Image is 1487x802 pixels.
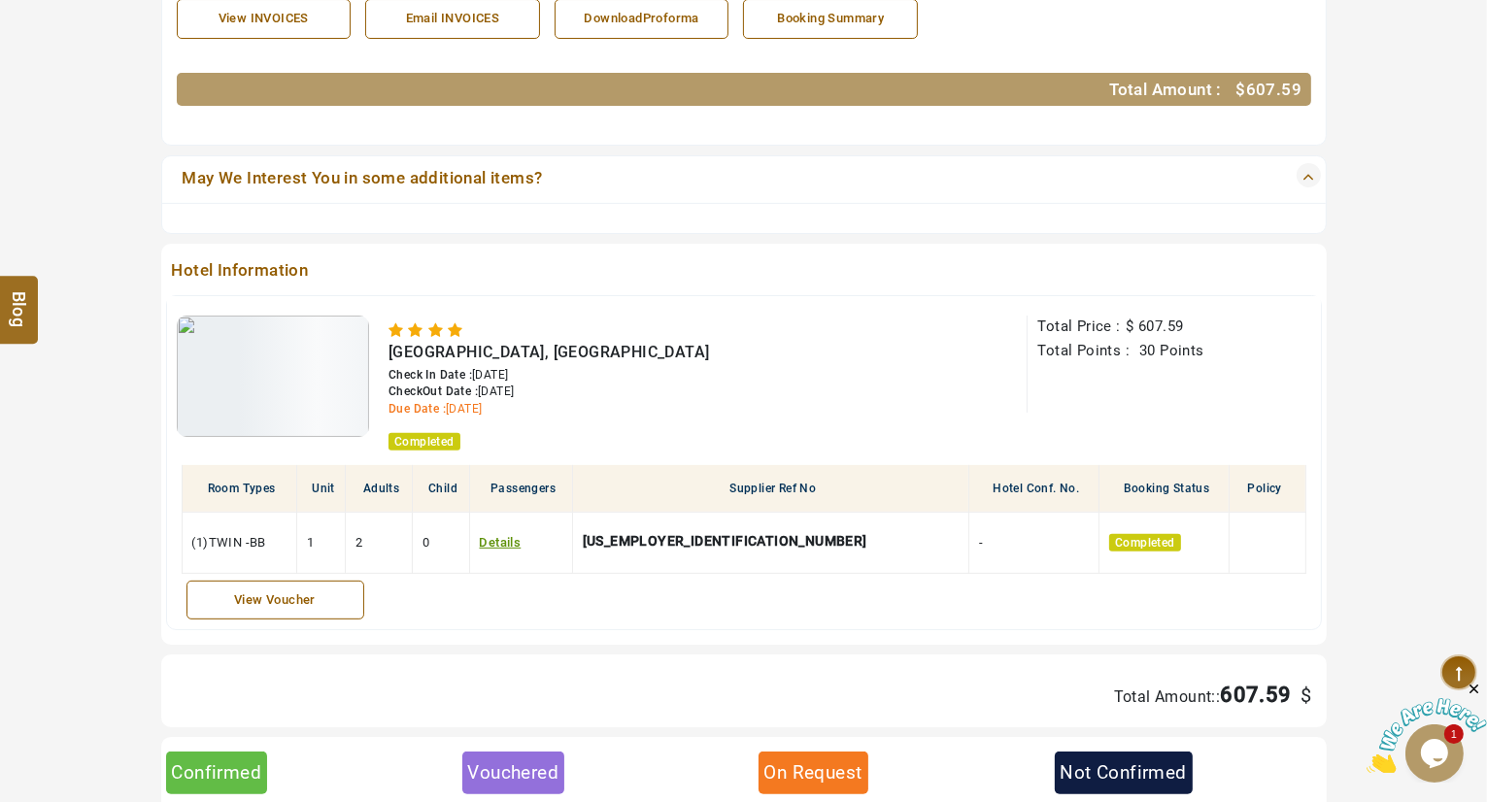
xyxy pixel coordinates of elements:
span: Total Price : [1037,317,1120,335]
span: Completed [389,433,460,451]
th: Passengers [469,465,572,513]
span: Total Amount : [1109,80,1222,99]
span: Hotel Information [166,258,1206,285]
a: View Voucher [186,581,364,620]
span: 607.59 [1220,683,1291,707]
div: View INVOICES [187,10,341,28]
th: Unit [296,465,346,513]
span: 0 [422,535,429,550]
span: Check In Date : [389,368,472,382]
span: 607.59 [1138,317,1183,335]
th: Adults [346,465,412,513]
div: [US_EMPLOYER_IDENTIFICATION_NUMBER] [583,527,877,558]
th: Booking Status [1099,465,1230,513]
span: $ [1235,80,1245,99]
a: May We Interest You in some additional items? [177,166,1198,193]
span: CheckOut Date : [389,384,478,398]
span: $ [1296,684,1311,707]
span: Blog [7,291,32,308]
div: Booking Summary [754,10,907,28]
span: [DATE] [478,384,514,398]
th: Supplier Ref No [572,465,968,513]
span: Due Date : [389,402,446,416]
span: - [979,535,983,550]
div: On Request [759,752,868,793]
iframe: chat widget [1367,681,1487,773]
span: Total Amount:: [1114,687,1221,706]
div: View Voucher [197,591,354,610]
span: [DATE] [472,368,508,382]
th: Child [412,465,469,513]
span: 30 Points [1139,342,1204,359]
span: [DATE] [446,402,482,416]
th: Hotel Conf. No. [968,465,1098,513]
span: Policy [1247,482,1281,495]
div: Not Confirmed [1055,752,1193,793]
span: 2 [355,535,362,550]
span: $ [1126,317,1133,335]
div: Confirmed [166,752,268,793]
div: Vouchered [462,752,565,793]
th: Room Types [182,465,296,513]
span: (1)TWIN -BB [192,535,266,550]
img: 1-ThumbNail.jpg [177,316,370,437]
a: Details [480,535,522,550]
span: 607.59 [1246,80,1301,99]
span: [GEOGRAPHIC_DATA], [GEOGRAPHIC_DATA] [389,343,709,361]
span: Completed [1109,534,1181,551]
span: Total Points : [1037,342,1130,359]
span: 1 [307,535,314,550]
